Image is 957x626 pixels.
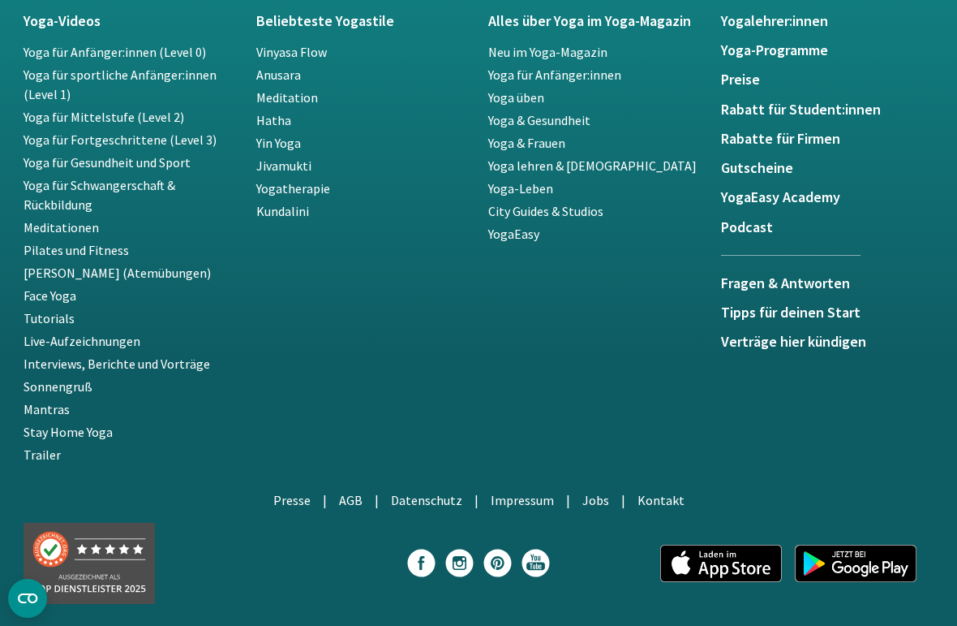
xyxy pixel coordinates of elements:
a: Yoga üben [488,89,544,106]
a: Yoga für Gesundheit und Sport [24,154,191,171]
a: Meditation [256,89,318,106]
a: City Guides & Studios [488,203,603,219]
a: Trailer [24,447,61,463]
a: Yoga für Fortgeschrittene (Level 3) [24,132,217,148]
a: Alles über Yoga im Yoga-Magazin [488,13,702,29]
h5: Fragen & Antworten [721,275,860,291]
a: Kundalini [256,203,309,219]
a: Vinyasa Flow [256,44,327,60]
a: Yoga für sportliche Anfänger:innen (Level 1) [24,67,217,102]
a: Pilates und Fitness [24,242,129,258]
a: Yogatherapie [256,180,330,196]
li: | [323,490,327,510]
a: Hatha [256,112,291,128]
a: Datenschutz [391,492,462,508]
a: Yoga für Schwangerschaft & Rückbildung [24,177,175,213]
li: | [375,490,379,510]
a: Face Yoga [24,287,76,304]
a: Yoga für Anfänger:innen (Level 0) [24,44,206,60]
a: Yogalehrer:innen [721,13,934,29]
a: Yoga-Videos [24,13,237,29]
li: | [621,490,625,510]
a: Rabatt für Student:innen [721,101,934,118]
a: Tipps für deinen Start [721,304,934,321]
a: Yoga-Programme [721,42,934,58]
img: Top Dienstleister 2025 [24,523,155,604]
button: CMP-Widget öffnen [8,579,47,618]
a: Yoga lehren & [DEMOGRAPHIC_DATA] [488,158,697,174]
a: Jobs [582,492,609,508]
img: app_appstore_de.png [660,545,782,582]
img: app_googleplay_de.png [795,545,916,582]
a: YogaEasy [488,226,539,242]
a: Preise [721,71,934,88]
a: Kontakt [637,492,684,508]
a: Fragen & Antworten [721,255,860,304]
a: Verträge hier kündigen [721,334,934,350]
li: | [474,490,478,510]
a: Meditationen [24,219,99,235]
a: YogaEasy Academy [721,189,934,205]
a: Gutscheine [721,160,934,176]
a: Yoga & Gesundheit [488,112,590,128]
a: Podcast [721,219,934,235]
a: Yin Yoga [256,135,301,151]
a: Tutorials [24,310,75,326]
a: Sonnengruß [24,378,92,395]
a: Anusara [256,67,301,83]
a: Yoga-Leben [488,180,553,196]
a: Rabatte für Firmen [721,131,934,147]
a: Yoga für Anfänger:innen [488,67,621,83]
a: Stay Home Yoga [24,424,113,440]
a: Presse [273,492,311,508]
a: Beliebteste Yogastile [256,13,470,29]
a: Impressum [491,492,554,508]
a: [PERSON_NAME] (Atemübungen) [24,265,211,281]
a: AGB [339,492,363,508]
a: Live-Aufzeichnungen [24,333,140,349]
a: Interviews, Berichte und Vorträge [24,356,210,372]
a: Neu im Yoga-Magazin [488,44,607,60]
a: Yoga für Mittelstufe (Level 2) [24,109,184,125]
a: Mantras [24,401,70,417]
a: Yoga & Frauen [488,135,565,151]
li: | [566,490,570,510]
a: Jivamukti [256,158,311,174]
